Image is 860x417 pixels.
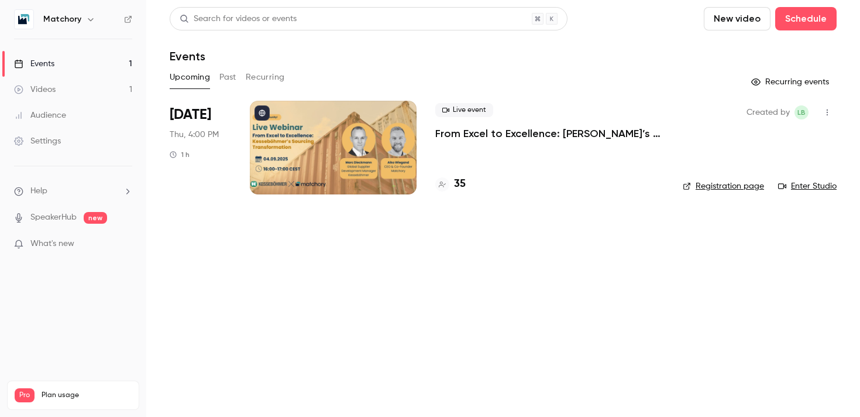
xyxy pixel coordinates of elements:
h6: Matchory [43,13,81,25]
div: Audience [14,110,66,121]
span: Created by [747,105,790,119]
span: Thu, 4:00 PM [170,129,219,141]
div: Settings [14,135,61,147]
button: Upcoming [170,68,210,87]
span: Laura Banciu [794,105,809,119]
img: Matchory [15,10,33,29]
button: New video [704,7,770,30]
div: Search for videos or events [180,13,297,25]
a: Enter Studio [778,180,837,192]
a: SpeakerHub [30,211,77,224]
h4: 35 [454,176,466,192]
div: 1 h [170,150,190,159]
a: 35 [435,176,466,192]
div: Sep 4 Thu, 4:00 PM (Europe/Berlin) [170,101,231,194]
div: Videos [14,84,56,95]
button: Recurring events [746,73,837,91]
span: [DATE] [170,105,211,124]
div: Events [14,58,54,70]
span: new [84,212,107,224]
a: From Excel to Excellence: [PERSON_NAME]’s Sourcing Transformation [435,127,664,141]
span: Plan usage [42,391,132,400]
span: Live event [435,103,493,117]
li: help-dropdown-opener [14,185,132,197]
button: Schedule [775,7,837,30]
span: What's new [30,238,74,250]
button: Past [219,68,236,87]
h1: Events [170,49,205,63]
span: LB [797,105,806,119]
button: Recurring [246,68,285,87]
span: Help [30,185,47,197]
a: Registration page [683,180,764,192]
span: Pro [15,388,35,402]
